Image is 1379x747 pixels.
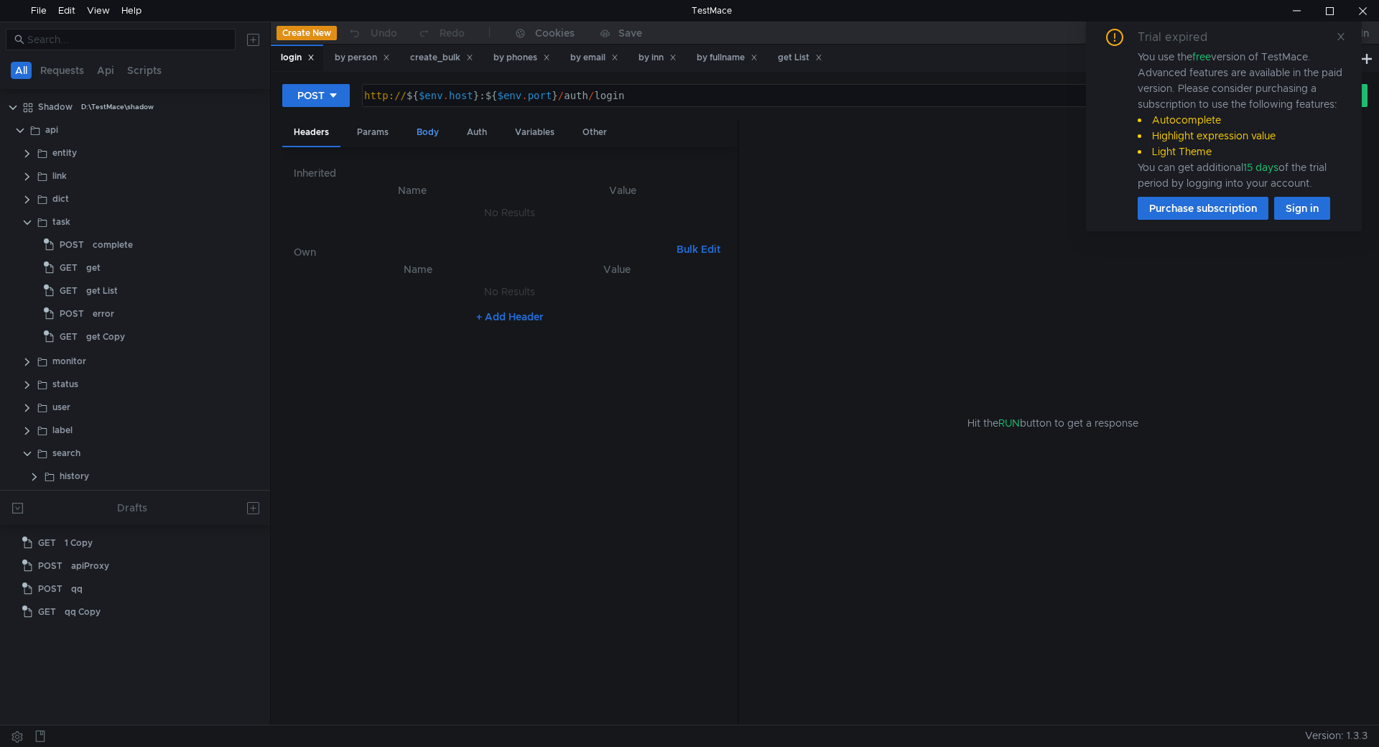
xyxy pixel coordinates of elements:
li: Light Theme [1138,144,1345,159]
div: You use the version of TestMace. Advanced features are available in the paid version. Please cons... [1138,49,1345,191]
div: complete [93,234,133,256]
div: Shadow [38,96,73,118]
nz-embed-empty: No Results [484,285,535,298]
div: by email [570,50,618,65]
span: Version: 1.3.3 [1305,725,1368,746]
span: GET [60,326,78,348]
button: All [11,62,32,79]
button: Api [93,62,119,79]
div: Drafts [117,499,147,516]
span: 15 days [1243,161,1278,174]
div: dict [52,188,69,210]
div: test_single_search [93,488,172,510]
span: POST [38,578,62,600]
div: api [45,119,58,141]
div: search [52,442,80,464]
div: by fullname [697,50,758,65]
div: label [52,419,73,441]
div: get [86,257,101,279]
button: Redo [407,22,475,44]
div: login [281,50,315,65]
div: Params [345,119,400,146]
th: Value [519,182,726,199]
div: Auth [455,119,498,146]
span: GET [38,532,56,554]
div: POST [297,88,325,103]
span: GET [38,601,56,623]
nz-embed-empty: No Results [484,206,535,219]
span: RUN [998,417,1020,430]
h6: Inherited [294,164,726,182]
div: qq Copy [65,601,101,623]
button: Scripts [123,62,166,79]
span: free [1192,50,1211,63]
div: link [52,165,67,187]
div: Body [405,119,450,146]
button: Sign in [1274,197,1330,220]
div: Undo [371,24,397,42]
div: history [60,465,89,487]
div: apiProxy [71,555,109,577]
div: Other [571,119,618,146]
div: Variables [503,119,566,146]
span: POST [38,555,62,577]
button: POST [282,84,350,107]
button: Create New [277,26,337,40]
div: Redo [440,24,465,42]
div: get List [778,50,822,65]
th: Value [519,261,715,278]
div: status [52,373,78,395]
div: Trial expired [1138,29,1225,46]
button: Undo [337,22,407,44]
div: by person [335,50,390,65]
span: POST [60,303,84,325]
th: Name [305,182,519,199]
div: get Copy [86,326,125,348]
span: GET [60,280,78,302]
div: You can get additional of the trial period by logging into your account. [1138,159,1345,191]
div: get List [86,280,118,302]
div: entity [52,142,77,164]
button: + Add Header [470,308,549,325]
div: create_bulk [410,50,473,65]
button: Requests [36,62,88,79]
h6: Own [294,243,671,261]
div: qq [71,578,83,600]
th: Name [317,261,519,278]
span: GET [60,257,78,279]
div: by inn [639,50,677,65]
div: Save [618,28,642,38]
span: POST [60,234,84,256]
input: Search... [27,32,227,47]
button: Purchase subscription [1138,197,1268,220]
div: D:\TestMace\shadow [81,96,154,118]
div: Cookies [535,24,575,42]
div: task [52,211,70,233]
div: monitor [52,351,86,372]
div: user [52,396,70,418]
li: Autocomplete [1138,112,1345,128]
span: POST [60,488,84,510]
div: by phones [493,50,550,65]
div: 1 Copy [65,532,93,554]
li: Highlight expression value [1138,128,1345,144]
div: Headers [282,119,340,147]
div: error [93,303,114,325]
span: Hit the button to get a response [967,415,1138,431]
button: Bulk Edit [671,241,726,258]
